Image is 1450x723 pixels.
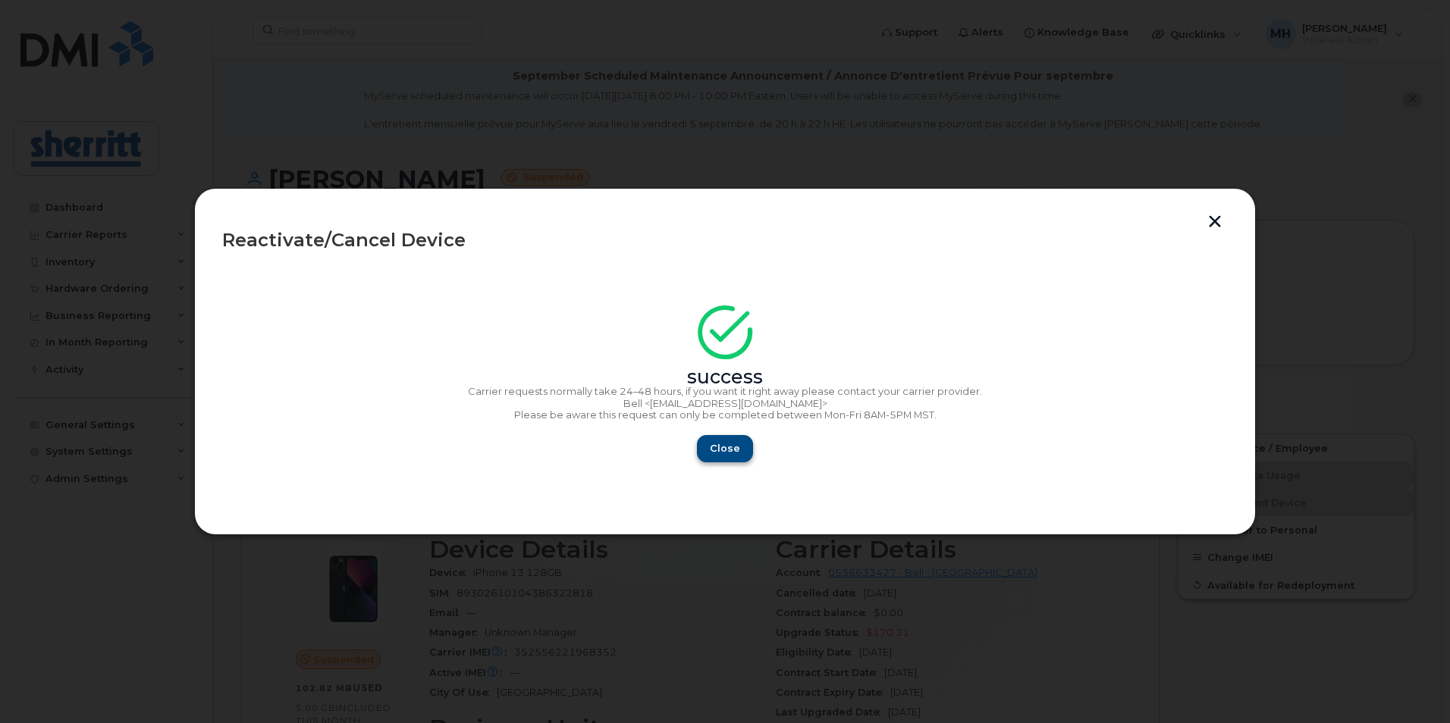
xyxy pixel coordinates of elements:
[222,409,1228,421] p: Please be aware this request can only be completed between Mon-Fri 8AM-5PM MST.
[222,386,1228,398] p: Carrier requests normally take 24–48 hours, if you want it right away please contact your carrier...
[697,435,753,462] button: Close
[222,398,1228,410] p: Bell <[EMAIL_ADDRESS][DOMAIN_NAME]>
[222,231,1228,249] div: Reactivate/Cancel Device
[222,371,1228,383] div: success
[710,441,740,455] span: Close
